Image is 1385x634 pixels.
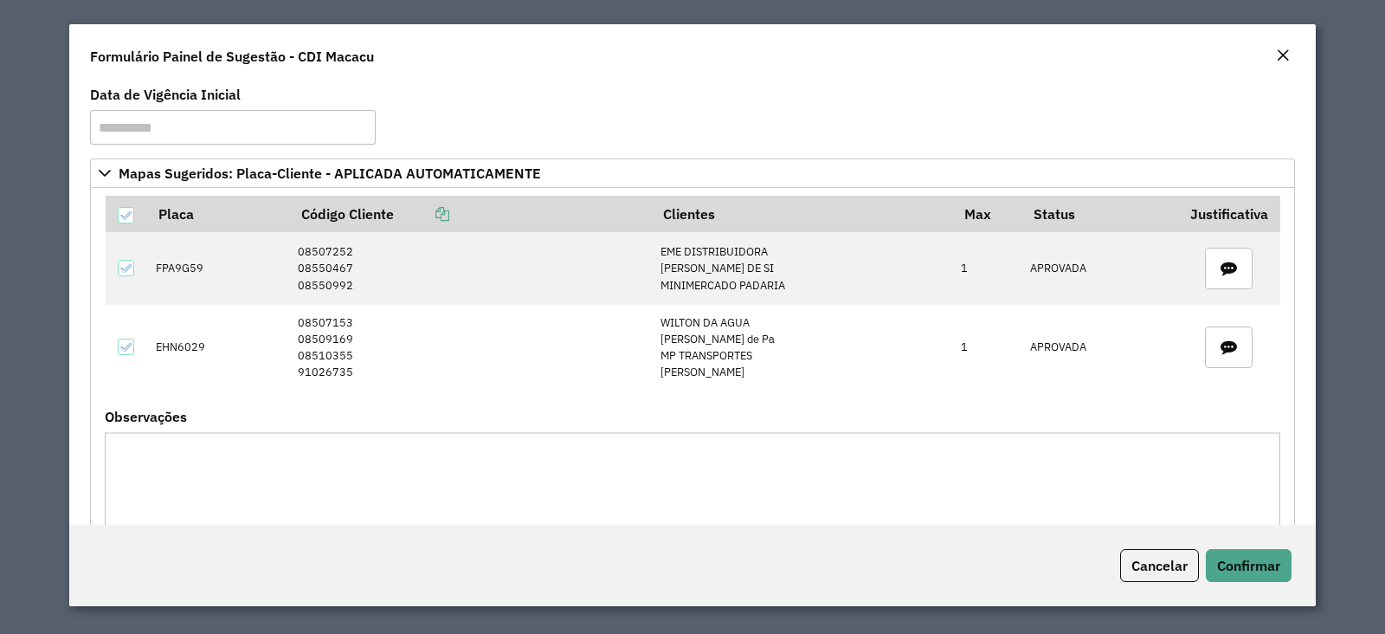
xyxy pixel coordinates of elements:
[1178,196,1279,232] th: Justificativa
[952,305,1021,390] td: 1
[1217,557,1280,574] span: Confirmar
[119,166,541,180] span: Mapas Sugeridos: Placa-Cliente - APLICADA AUTOMATICAMENTE
[147,196,289,232] th: Placa
[1021,305,1178,390] td: APROVADA
[651,232,952,305] td: EME DISTRIBUIDORA [PERSON_NAME] DE SI MINIMERCADO PADARIA
[1021,196,1178,232] th: Status
[90,158,1295,188] a: Mapas Sugeridos: Placa-Cliente - APLICADA AUTOMATICAMENTE
[1120,549,1199,582] button: Cancelar
[952,232,1021,305] td: 1
[394,205,449,223] a: Copiar
[90,46,374,67] h4: Formulário Painel de Sugestão - CDI Macacu
[1206,549,1292,582] button: Confirmar
[90,84,241,105] label: Data de Vigência Inicial
[952,196,1021,232] th: Max
[651,196,952,232] th: Clientes
[1131,557,1188,574] span: Cancelar
[289,232,651,305] td: 08507252 08550467 08550992
[1021,232,1178,305] td: APROVADA
[147,232,289,305] td: FPA9G59
[289,305,651,390] td: 08507153 08509169 08510355 91026735
[147,305,289,390] td: EHN6029
[289,196,651,232] th: Código Cliente
[1271,45,1295,68] button: Close
[90,188,1295,602] div: Mapas Sugeridos: Placa-Cliente - APLICADA AUTOMATICAMENTE
[651,305,952,390] td: WILTON DA AGUA [PERSON_NAME] de Pa MP TRANSPORTES [PERSON_NAME]
[105,406,187,427] label: Observações
[1276,49,1290,62] em: Fechar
